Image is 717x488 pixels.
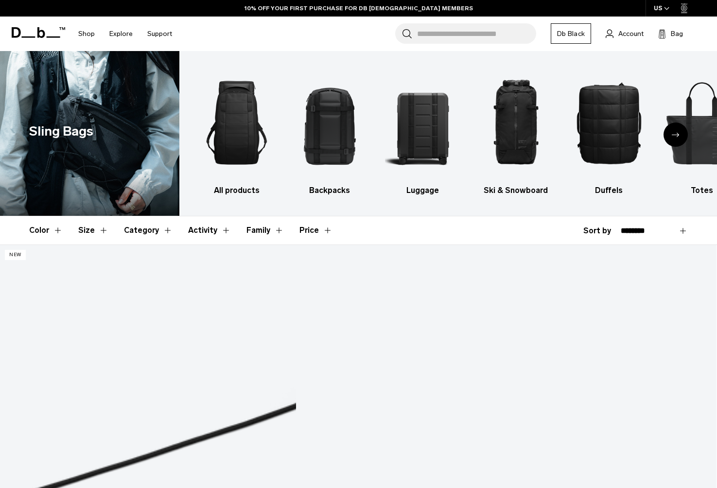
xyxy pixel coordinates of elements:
[478,185,554,196] h3: Ski & Snowboard
[299,216,332,244] button: Toggle Price
[571,185,647,196] h3: Duffels
[385,66,461,196] a: Db Luggage
[571,66,647,196] a: Db Duffels
[618,29,644,39] span: Account
[571,66,647,196] li: 5 / 10
[551,23,591,44] a: Db Black
[199,66,275,180] img: Db
[606,28,644,39] a: Account
[664,122,688,147] div: Next slide
[658,28,683,39] button: Bag
[124,216,173,244] button: Toggle Filter
[147,17,172,51] a: Support
[671,29,683,39] span: Bag
[385,185,461,196] h3: Luggage
[385,66,461,180] img: Db
[78,216,108,244] button: Toggle Filter
[199,66,275,196] li: 1 / 10
[292,185,367,196] h3: Backpacks
[478,66,554,196] a: Db Ski & Snowboard
[478,66,554,196] li: 4 / 10
[385,66,461,196] li: 3 / 10
[245,4,473,13] a: 10% OFF YOUR FIRST PURCHASE FOR DB [DEMOGRAPHIC_DATA] MEMBERS
[571,66,647,180] img: Db
[71,17,179,51] nav: Main Navigation
[199,66,275,196] a: Db All products
[29,122,93,141] h1: Sling Bags
[246,216,284,244] button: Toggle Filter
[478,66,554,180] img: Db
[78,17,95,51] a: Shop
[199,185,275,196] h3: All products
[5,250,26,260] p: New
[29,216,63,244] button: Toggle Filter
[292,66,367,196] li: 2 / 10
[292,66,367,196] a: Db Backpacks
[292,66,367,180] img: Db
[109,17,133,51] a: Explore
[188,216,231,244] button: Toggle Filter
